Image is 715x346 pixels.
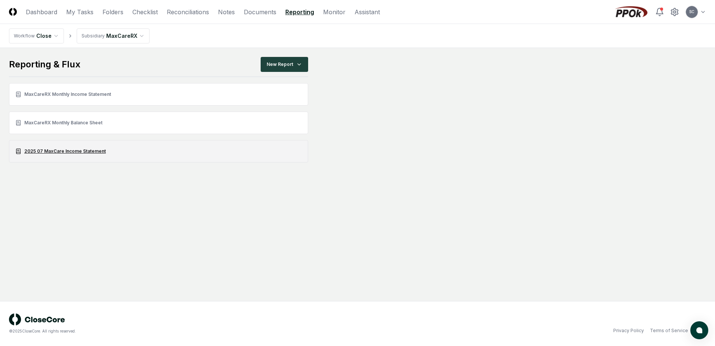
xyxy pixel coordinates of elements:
a: Checklist [132,7,158,16]
div: Reporting & Flux [9,58,80,70]
button: New Report [261,57,308,72]
img: Logo [9,8,17,16]
a: Privacy Policy [613,327,644,334]
a: Monitor [323,7,346,16]
a: My Tasks [66,7,93,16]
a: Folders [102,7,123,16]
a: Reconciliations [167,7,209,16]
img: PPOk logo [613,6,649,18]
a: 2025 07 MaxCare Income Statement [9,140,308,163]
button: atlas-launcher [690,321,708,339]
button: SC [685,5,699,19]
a: Terms of Service [650,327,688,334]
span: SC [689,9,694,15]
div: Workflow [14,33,35,39]
div: © 2025 CloseCore. All rights reserved. [9,328,357,334]
a: Notes [218,7,235,16]
nav: breadcrumb [9,28,150,43]
a: MaxCareRX Monthly Income Statement [9,83,308,106]
a: Reporting [285,7,314,16]
a: Assistant [355,7,380,16]
img: logo [9,313,65,325]
a: MaxCareRX Monthly Balance Sheet [9,112,308,134]
a: Dashboard [26,7,57,16]
a: Documents [244,7,276,16]
div: Subsidiary [82,33,105,39]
